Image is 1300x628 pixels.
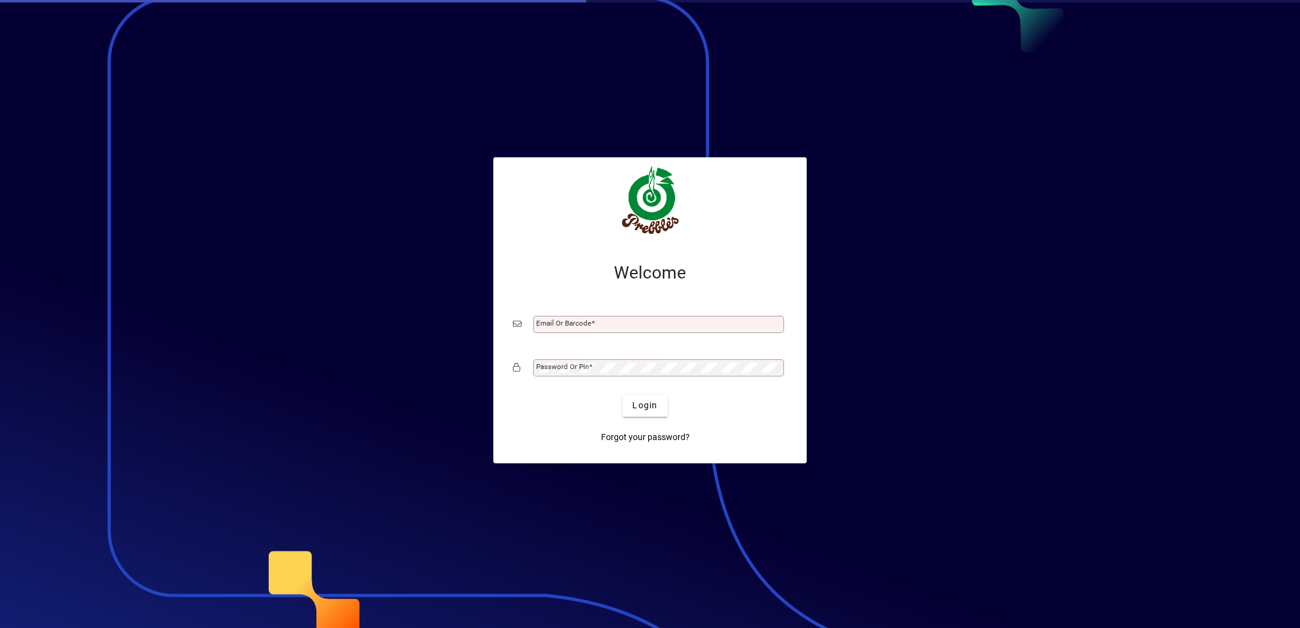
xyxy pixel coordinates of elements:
span: Login [632,399,657,412]
h2: Welcome [513,263,787,283]
button: Login [622,395,667,417]
mat-label: Email or Barcode [536,319,591,327]
a: Forgot your password? [596,427,695,449]
span: Forgot your password? [601,431,690,444]
mat-label: Password or Pin [536,362,589,371]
